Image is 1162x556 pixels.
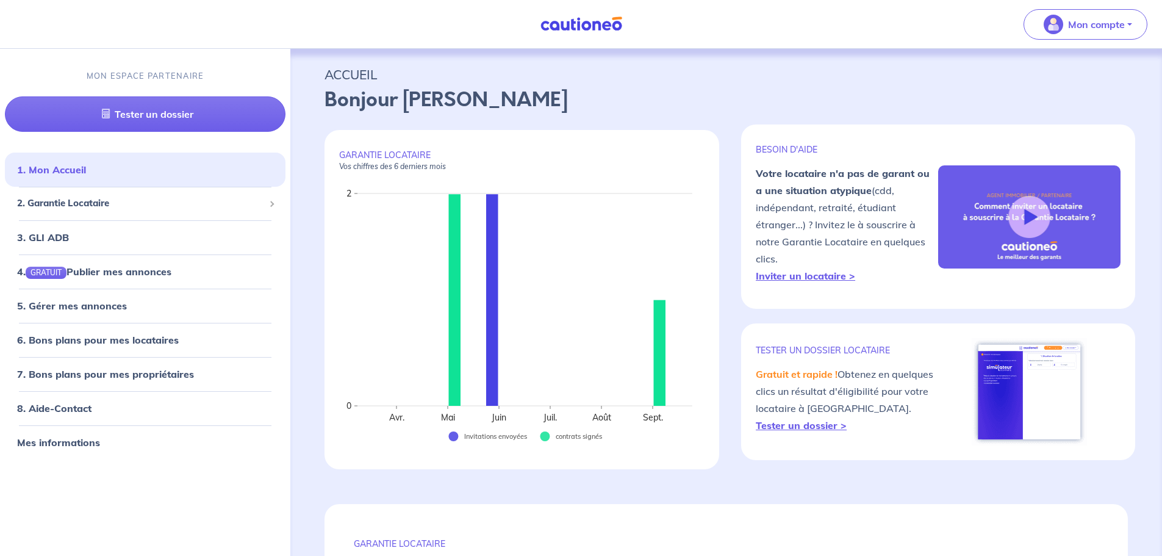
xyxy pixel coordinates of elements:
p: (cdd, indépendant, retraité, étudiant étranger...) ? Invitez le à souscrire à notre Garantie Loca... [756,165,938,284]
em: Gratuit et rapide ! [756,368,837,380]
p: GARANTIE LOCATAIRE [354,538,1099,549]
text: 0 [346,400,351,411]
text: Juin [491,412,506,423]
a: 7. Bons plans pour mes propriétaires [17,368,194,380]
p: Mon compte [1068,17,1125,32]
a: Mes informations [17,436,100,449]
p: GARANTIE LOCATAIRE [339,150,705,171]
strong: Votre locataire n'a pas de garant ou a une situation atypique [756,167,930,197]
div: 6. Bons plans pour mes locataires [5,328,285,352]
div: 4.GRATUITPublier mes annonces [5,259,285,284]
text: Mai [441,412,455,423]
a: 8. Aide-Contact [17,402,91,414]
button: illu_account_valid_menu.svgMon compte [1024,9,1147,40]
em: Vos chiffres des 6 derniers mois [339,162,446,171]
p: MON ESPACE PARTENAIRE [87,70,204,82]
text: Août [592,412,611,423]
text: 2 [346,188,351,199]
img: simulateur.png [972,338,1087,446]
a: 1. Mon Accueil [17,164,86,176]
div: 7. Bons plans pour mes propriétaires [5,362,285,386]
p: Obtenez en quelques clics un résultat d'éligibilité pour votre locataire à [GEOGRAPHIC_DATA]. [756,366,938,434]
div: Mes informations [5,430,285,455]
div: 3. GLI ADB [5,225,285,250]
p: ACCUEIL [325,63,1128,85]
a: Inviter un locataire > [756,270,855,282]
p: TESTER un dossier locataire [756,345,938,356]
a: Tester un dossier > [756,419,847,431]
div: 8. Aide-Contact [5,396,285,421]
a: 3. GLI ADB [17,231,69,244]
div: 2. Garantie Locataire [5,192,285,215]
a: 4.GRATUITPublier mes annonces [17,265,171,278]
img: illu_account_valid_menu.svg [1044,15,1063,34]
p: BESOIN D'AIDE [756,144,938,155]
a: Tester un dossier [5,96,285,132]
img: video-gli-new-none.jpg [938,165,1121,268]
a: 5. Gérer mes annonces [17,300,127,312]
span: 2. Garantie Locataire [17,197,264,211]
text: Avr. [389,412,404,423]
text: Sept. [643,412,663,423]
p: Bonjour [PERSON_NAME] [325,85,1128,115]
div: 1. Mon Accueil [5,157,285,182]
a: 6. Bons plans pour mes locataires [17,334,179,346]
text: Juil. [543,412,557,423]
img: Cautioneo [536,16,627,32]
div: 5. Gérer mes annonces [5,294,285,318]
